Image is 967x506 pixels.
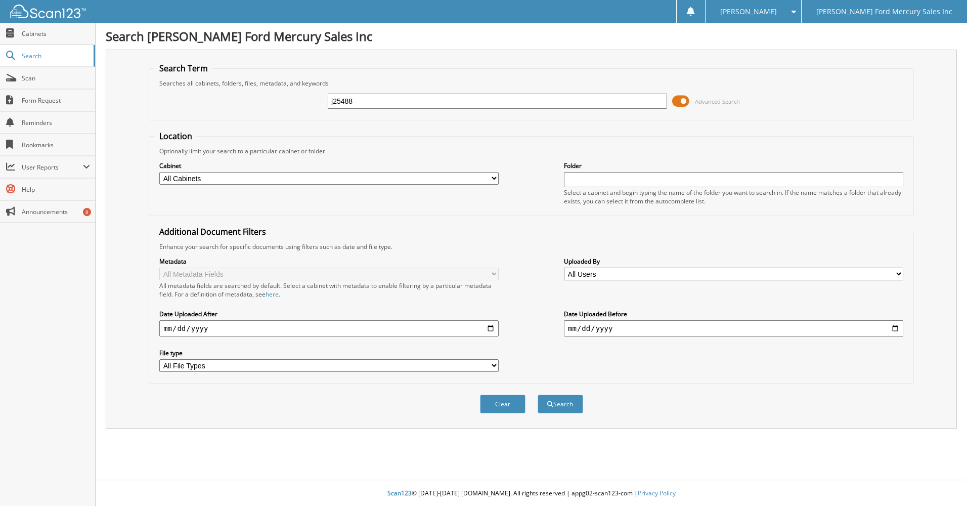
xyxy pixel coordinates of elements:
[564,188,903,205] div: Select a cabinet and begin typing the name of the folder you want to search in. If the name match...
[159,281,499,299] div: All metadata fields are searched by default. Select a cabinet with metadata to enable filtering b...
[564,320,903,336] input: end
[538,395,583,413] button: Search
[159,349,499,357] label: File type
[154,226,271,237] legend: Additional Document Filters
[22,96,90,105] span: Form Request
[159,161,499,170] label: Cabinet
[564,257,903,266] label: Uploaded By
[638,489,676,497] a: Privacy Policy
[154,242,908,251] div: Enhance your search for specific documents using filters such as date and file type.
[159,310,499,318] label: Date Uploaded After
[10,5,86,18] img: scan123-logo-white.svg
[22,207,90,216] span: Announcements
[22,118,90,127] span: Reminders
[154,63,213,74] legend: Search Term
[159,257,499,266] label: Metadata
[106,28,957,45] h1: Search [PERSON_NAME] Ford Mercury Sales Inc
[480,395,525,413] button: Clear
[83,208,91,216] div: 8
[266,290,279,299] a: here
[159,320,499,336] input: start
[816,9,952,15] span: [PERSON_NAME] Ford Mercury Sales Inc
[154,147,908,155] div: Optionally limit your search to a particular cabinet or folder
[22,74,90,82] span: Scan
[22,141,90,149] span: Bookmarks
[22,163,83,172] span: User Reports
[22,185,90,194] span: Help
[564,310,903,318] label: Date Uploaded Before
[695,98,740,105] span: Advanced Search
[22,29,90,38] span: Cabinets
[96,481,967,506] div: © [DATE]-[DATE] [DOMAIN_NAME]. All rights reserved | appg02-scan123-com |
[154,79,908,88] div: Searches all cabinets, folders, files, metadata, and keywords
[22,52,89,60] span: Search
[154,131,197,142] legend: Location
[564,161,903,170] label: Folder
[387,489,412,497] span: Scan123
[720,9,777,15] span: [PERSON_NAME]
